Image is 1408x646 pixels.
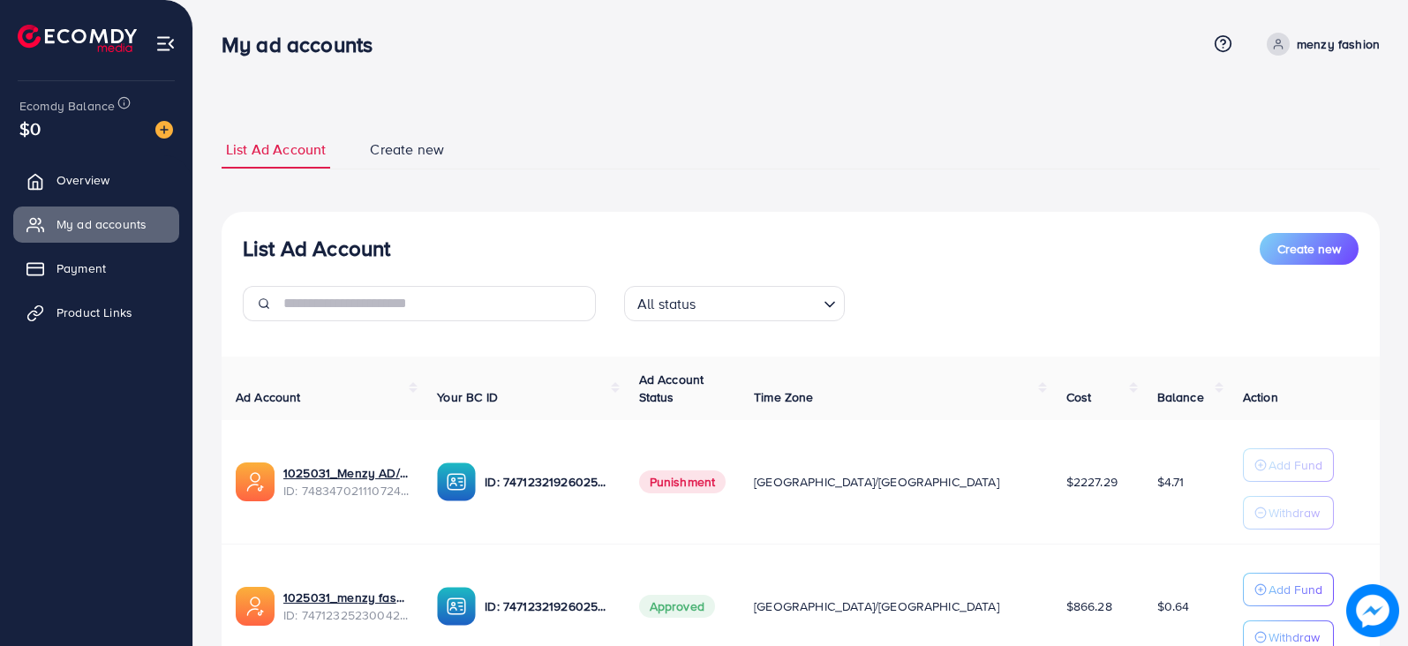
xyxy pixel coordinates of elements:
img: ic-ba-acc.ded83a64.svg [437,587,476,626]
span: $0.64 [1157,597,1190,615]
img: ic-ads-acc.e4c84228.svg [236,462,275,501]
span: Payment [56,259,106,277]
button: Withdraw [1243,496,1334,530]
a: Payment [13,251,179,286]
span: Overview [56,171,109,189]
span: Action [1243,388,1278,406]
a: 1025031_Menzy AD/AC 2_1742381195367 [283,464,409,482]
span: $866.28 [1066,597,1112,615]
button: Add Fund [1243,448,1334,482]
span: Create new [1277,240,1341,258]
a: Overview [13,162,179,198]
img: image [155,121,173,139]
span: $4.71 [1157,473,1185,491]
p: Add Fund [1269,579,1322,600]
span: ID: 7483470211107242001 [283,482,409,500]
p: ID: 7471232192602521601 [485,471,610,492]
div: <span class='underline'>1025031_Menzy AD/AC 2_1742381195367</span></br>7483470211107242001 [283,464,409,500]
p: ID: 7471232192602521601 [485,596,610,617]
span: ID: 7471232523004248081 [283,606,409,624]
p: Add Fund [1269,454,1322,476]
span: Your BC ID [437,388,498,406]
p: Withdraw [1269,502,1320,523]
p: menzy fashion [1297,34,1380,55]
h3: List Ad Account [243,236,390,261]
span: $0 [19,116,41,141]
a: My ad accounts [13,207,179,242]
div: <span class='underline'>1025031_menzy fashion_1739531882176</span></br>7471232523004248081 [283,589,409,625]
span: Ecomdy Balance [19,97,115,115]
span: Cost [1066,388,1092,406]
img: image [1346,584,1399,637]
span: Punishment [639,470,727,493]
span: Approved [639,595,715,618]
a: menzy fashion [1260,33,1380,56]
button: Add Fund [1243,573,1334,606]
span: [GEOGRAPHIC_DATA]/[GEOGRAPHIC_DATA] [754,597,999,615]
button: Create new [1260,233,1359,265]
h3: My ad accounts [222,32,387,57]
span: Product Links [56,304,132,321]
span: Time Zone [754,388,813,406]
span: Ad Account [236,388,301,406]
input: Search for option [702,288,817,317]
span: My ad accounts [56,215,147,233]
span: Create new [370,139,444,160]
span: All status [634,291,700,317]
div: Search for option [624,286,845,321]
img: ic-ads-acc.e4c84228.svg [236,587,275,626]
span: [GEOGRAPHIC_DATA]/[GEOGRAPHIC_DATA] [754,473,999,491]
a: Product Links [13,295,179,330]
img: ic-ba-acc.ded83a64.svg [437,462,476,501]
a: 1025031_menzy fashion_1739531882176 [283,589,409,606]
img: logo [18,25,137,52]
img: menu [155,34,176,54]
span: $2227.29 [1066,473,1118,491]
span: List Ad Account [226,139,326,160]
span: Ad Account Status [639,371,704,406]
span: Balance [1157,388,1204,406]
